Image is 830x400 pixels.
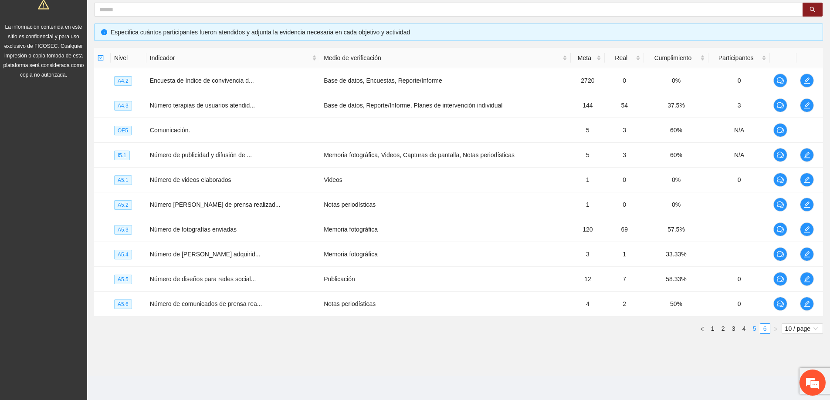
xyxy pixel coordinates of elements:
[605,192,644,217] td: 0
[697,323,708,334] button: left
[51,116,120,204] span: Estamos en línea.
[800,276,813,282] span: edit
[644,118,708,143] td: 60%
[708,324,718,333] a: 1
[605,143,644,168] td: 3
[571,292,605,316] td: 4
[785,324,820,333] span: 10 / page
[320,267,570,292] td: Publicación
[800,173,814,187] button: edit
[708,118,770,143] td: N/A
[605,168,644,192] td: 0
[800,297,814,311] button: edit
[773,222,787,236] button: comment
[644,143,708,168] td: 60%
[101,29,107,35] span: info-circle
[803,3,823,17] button: search
[320,168,570,192] td: Videos
[708,323,718,334] li: 1
[571,68,605,93] td: 2720
[571,192,605,217] td: 1
[320,242,570,267] td: Memoria fotográfica
[114,225,132,235] span: A5.3
[150,300,262,307] span: Número de comunicados de prensa rea...
[773,326,778,332] span: right
[605,242,644,267] td: 1
[708,68,770,93] td: 0
[773,297,787,311] button: comment
[718,324,728,333] a: 2
[150,77,254,84] span: Encuesta de índice de convivencia d...
[605,48,644,68] th: Real
[708,292,770,316] td: 0
[800,201,813,208] span: edit
[114,275,132,284] span: A5.5
[800,102,813,109] span: edit
[800,74,814,87] button: edit
[773,247,787,261] button: comment
[605,292,644,316] td: 2
[800,300,813,307] span: edit
[800,222,814,236] button: edit
[320,192,570,217] td: Notas periodísticas
[150,251,261,258] span: Número de [PERSON_NAME] adquirid...
[150,276,256,282] span: Número de diseños para redes social...
[700,326,705,332] span: left
[114,200,132,210] span: A5.2
[320,93,570,118] td: Base de datos, Reporte/Informe, Planes de intervención individual
[773,272,787,286] button: comment
[320,217,570,242] td: Memoria fotográfica
[605,93,644,118] td: 54
[800,198,814,212] button: edit
[150,102,255,109] span: Número terapias de usuarios atendid...
[571,217,605,242] td: 120
[800,98,814,112] button: edit
[644,48,708,68] th: Cumplimiento
[146,168,320,192] td: Número de videos elaborados
[3,24,84,78] span: La información contenida en este sitio es confidencial y para uso exclusivo de FICOSEC. Cualquier...
[146,217,320,242] td: Número de fotografías enviadas
[320,48,570,68] th: Medio de verificación
[750,324,759,333] a: 5
[146,48,320,68] th: Indicador
[708,168,770,192] td: 0
[697,323,708,334] li: Previous Page
[773,123,787,137] button: comment
[773,148,787,162] button: comment
[320,68,570,93] td: Base de datos, Encuestas, Reporte/Informe
[571,242,605,267] td: 3
[800,151,813,158] span: edit
[150,151,252,158] span: Número de publicidad y difusión de ...
[608,53,634,63] span: Real
[770,323,781,334] li: Next Page
[114,76,132,86] span: A4.2
[150,53,310,63] span: Indicador
[571,48,605,68] th: Meta
[98,55,104,61] span: check-square
[324,53,560,63] span: Medio de verificación
[571,93,605,118] td: 144
[114,250,132,259] span: A5.4
[800,226,813,233] span: edit
[571,168,605,192] td: 1
[114,151,130,160] span: I5.1
[749,323,760,334] li: 5
[728,323,739,334] li: 3
[605,217,644,242] td: 69
[114,299,132,309] span: A5.6
[644,168,708,192] td: 0%
[729,324,739,333] a: 3
[320,143,570,168] td: Memoria fotográfica, Videos, Capturas de pantalla, Notas periodísticas
[773,173,787,187] button: comment
[114,126,132,135] span: OE5
[644,68,708,93] td: 0%
[760,324,770,333] a: 6
[114,175,132,185] span: A5.1
[773,98,787,112] button: comment
[574,53,595,63] span: Meta
[644,242,708,267] td: 33.33%
[320,292,570,316] td: Notas periodísticas
[800,148,814,162] button: edit
[114,101,132,111] span: A4.3
[810,7,816,13] span: search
